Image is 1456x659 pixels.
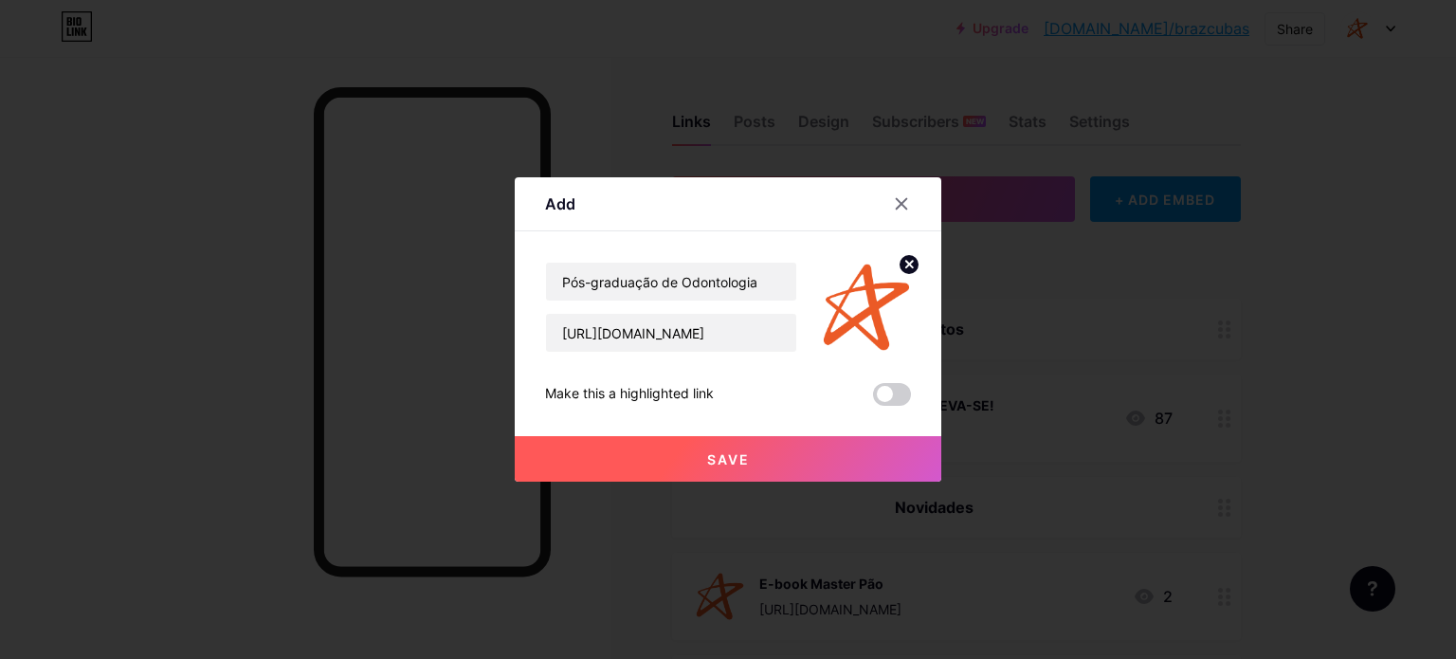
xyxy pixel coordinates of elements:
[545,383,714,406] div: Make this a highlighted link
[546,314,796,352] input: URL
[515,436,941,482] button: Save
[545,192,575,215] div: Add
[546,263,796,301] input: Title
[707,451,750,467] span: Save
[820,262,911,353] img: link_thumbnail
